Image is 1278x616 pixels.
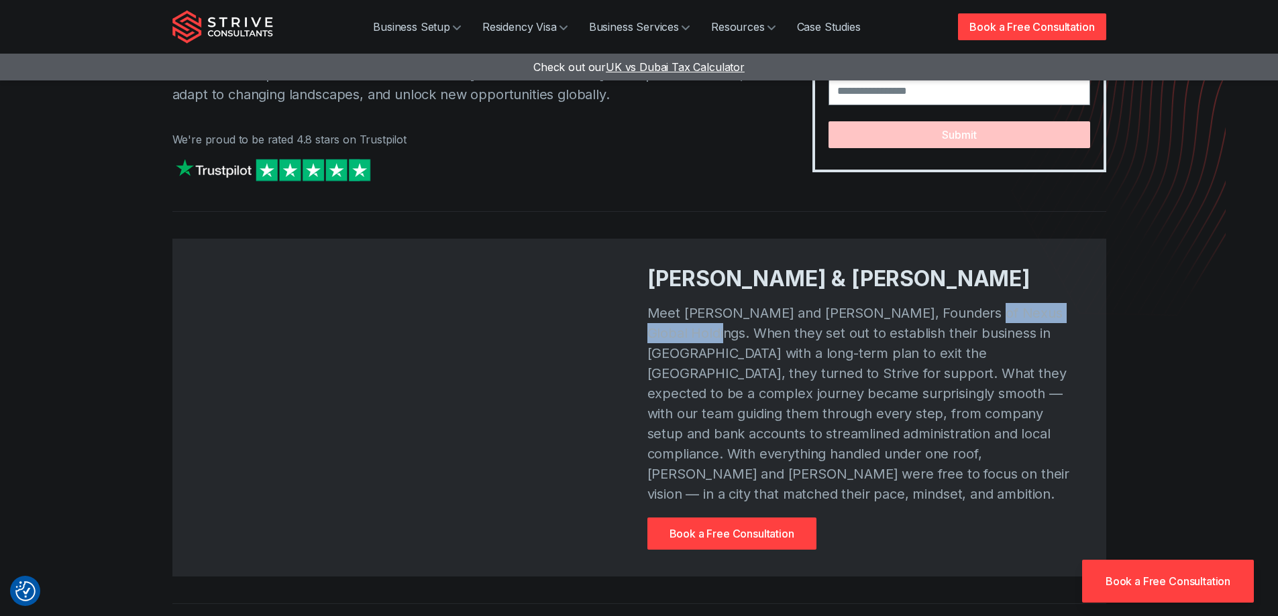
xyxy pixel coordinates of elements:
[15,581,36,601] button: Consent Preferences
[958,13,1106,40] a: Book a Free Consultation
[647,303,1079,504] p: Meet [PERSON_NAME] and [PERSON_NAME], Founders of Nexus Global Holdings. When they set out to est...
[172,10,273,44] img: Strive Consultants
[199,286,631,529] iframe: Strive Testimonials: Nicholas & Leigh Blackwell
[647,265,1079,292] h2: [PERSON_NAME] & [PERSON_NAME]
[15,581,36,601] img: Revisit consent button
[578,13,700,40] a: Business Services
[533,60,745,74] a: Check out ourUK vs Dubai Tax Calculator
[606,60,745,74] span: UK vs Dubai Tax Calculator
[647,517,816,550] a: Book a Free Consultation
[1082,560,1254,603] a: Book a Free Consultation
[472,13,578,40] a: Residency Visa
[829,121,1089,148] button: Submit
[700,13,786,40] a: Resources
[172,131,759,147] p: We're proud to be rated 4.8 stars on Trustpilot
[362,13,472,40] a: Business Setup
[172,156,374,184] img: Strive on Trustpilot
[786,13,871,40] a: Case Studies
